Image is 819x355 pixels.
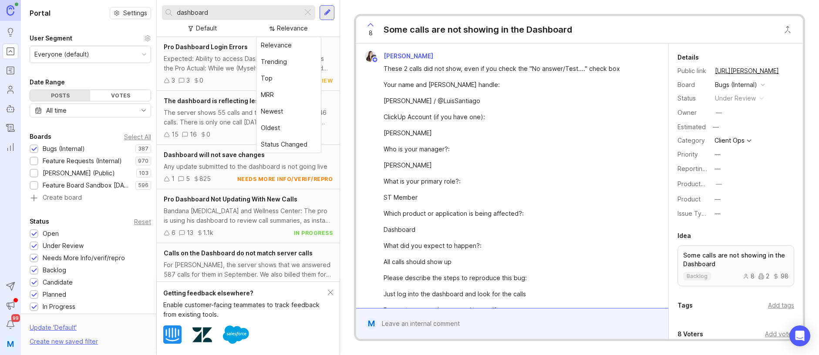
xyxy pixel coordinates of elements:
div: 13 [187,228,193,238]
a: Pro Dashboard Not Updating With New CallsBandana [MEDICAL_DATA] and Wellness Center: The pro is u... [157,189,340,243]
div: 0 [199,76,203,85]
label: Issue Type [677,210,709,217]
div: in progress [294,229,333,237]
span: Dashboard will not save changes [164,151,265,158]
div: Posts [30,90,90,101]
div: — [715,209,721,218]
h1: Portal [30,8,51,18]
span: [PERSON_NAME] [384,52,433,60]
div: Date Range [30,77,65,87]
div: — [715,164,721,174]
div: In Progress [43,302,75,311]
div: — [716,108,722,117]
div: 3 [172,76,175,85]
div: Needs More Info/verif/repro [43,253,125,263]
div: Bugs (Internal) [43,144,85,154]
div: 0 [206,130,210,139]
div: Status Changed [256,136,321,153]
div: Under Review [43,241,84,251]
div: Feature Board Sandbox [DATE] [43,181,131,190]
div: M [366,318,377,329]
div: [PERSON_NAME] (Public) [43,168,115,178]
div: ST Member [384,193,651,202]
div: 98 [773,273,789,279]
div: Public link [677,66,708,76]
button: Announcements [3,298,18,313]
div: These 2 calls did not show, even if you check the "No answer/Test...." check box [384,64,651,74]
div: Bandana [MEDICAL_DATA] and Wellness Center: The pro is using his dashboard to review call summari... [164,206,333,225]
a: Roadmaps [3,63,18,78]
div: Idea [677,231,691,241]
div: — [715,150,721,159]
p: 970 [138,157,148,164]
div: Status [30,216,49,227]
div: 5 [186,174,190,184]
div: The server shows 55 calls and the dashboard shows 46 calls. There is only one call [DATE] and the... [164,108,333,127]
div: Add tags [768,301,794,310]
img: Intercom logo [163,325,182,344]
div: Top [256,70,321,87]
div: Any update submitted to the dashboard is not going live [164,162,333,171]
span: The dashboard is reflecting less call [164,97,274,104]
div: — [715,194,721,204]
div: Details [677,52,699,63]
div: Bugs (Internal) [715,80,757,90]
div: Just log into the dashboard and look for the calls [384,289,651,299]
div: For [PERSON_NAME], the server shows that we answered 587 calls for them in September. We also bil... [164,260,333,279]
a: Pro Dashboard Login ErrorsExpected: Ability to access Dashboard by logging in as the Pro Actual: ... [157,37,340,91]
label: ProductboardID [677,180,724,188]
a: Kelsey Fisher[PERSON_NAME] [360,50,440,62]
label: Priority [677,151,698,158]
a: The dashboard is reflecting less callThe server shows 55 calls and the dashboard shows 46 calls. ... [157,91,340,145]
div: Please describe the steps to reproduce this bug: [384,273,651,283]
div: 2 [758,273,769,279]
div: [PERSON_NAME] [384,161,651,170]
div: 8 Voters [677,329,703,339]
div: — [710,121,721,133]
a: Users [3,82,18,97]
div: 8 [743,273,755,279]
p: 387 [138,145,148,152]
a: Autopilot [3,101,18,117]
svg: toggle icon [137,107,151,114]
button: M [3,336,18,352]
a: Create board [30,194,151,202]
div: Client Ops [715,137,745,144]
div: Create new saved filter [30,337,98,346]
div: 1 [172,174,175,184]
img: Canny Home [7,5,14,15]
div: What did you expect to happen?: [384,241,651,251]
div: Votes [90,90,150,101]
div: 825 [199,174,211,184]
p: 596 [138,182,148,189]
div: Boards [30,131,51,142]
a: Reporting [3,139,18,155]
div: 15 [172,130,179,139]
div: Getting feedback elsewhere? [163,288,328,298]
a: Dashboard will not save changesAny update submitted to the dashboard is not going live15825needs ... [157,145,340,189]
label: Product [677,195,701,203]
div: Estimated [677,124,706,130]
div: Open [43,229,59,238]
a: Changelog [3,120,18,136]
div: Who is your manager?: [384,144,651,154]
div: Board [677,80,708,90]
img: Salesforce logo [223,322,249,348]
a: Settings [110,7,151,19]
div: Newest [256,103,321,120]
div: Planned [43,290,66,299]
span: Settings [123,9,147,17]
div: Relevance [256,37,321,54]
div: Enable customer-facing teammates to track feedback from existing tools. [163,300,328,319]
div: [PERSON_NAME] / @LuisSantiago [384,96,651,106]
a: Calls on the Dashboard do not match server callsFor [PERSON_NAME], the server shows that we answe... [157,243,340,297]
span: Calls on the Dashboard do not match server calls [164,249,313,257]
div: 1.1k [203,228,213,238]
a: [URL][PERSON_NAME] [712,65,782,77]
p: backlog [687,273,708,280]
div: Relevance [277,23,308,33]
div: Some calls are not showing in the Dashboard [384,23,572,36]
img: member badge [372,57,378,63]
div: What is your primary role?: [384,177,651,186]
button: ProductboardID [713,178,725,190]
